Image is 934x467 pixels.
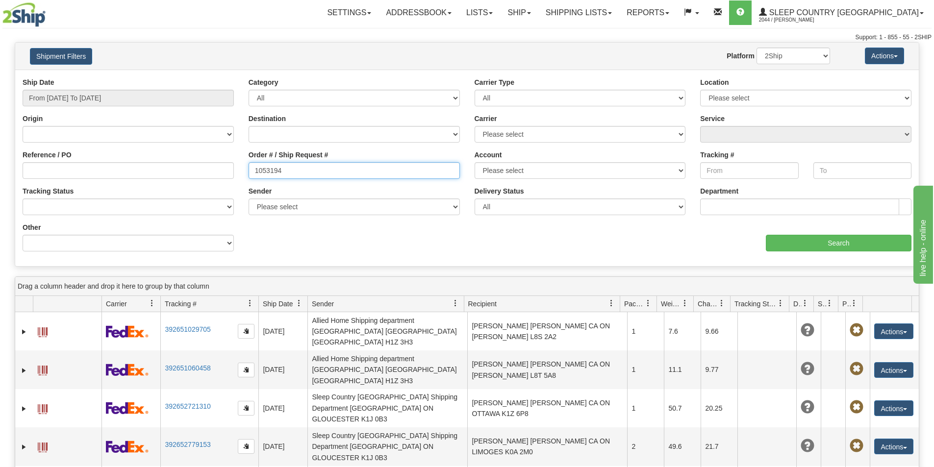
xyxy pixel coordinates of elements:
td: 20.25 [701,389,737,427]
td: Sleep Country [GEOGRAPHIC_DATA] Shipping Department [GEOGRAPHIC_DATA] ON GLOUCESTER K1J 0B3 [307,389,467,427]
span: Charge [698,299,718,309]
button: Actions [874,400,913,416]
a: Expand [19,327,29,337]
span: Tracking Status [734,299,777,309]
img: 2 - FedEx Express® [106,402,149,414]
a: Expand [19,404,29,414]
a: Label [38,438,48,454]
a: Pickup Status filter column settings [846,295,862,312]
label: Ship Date [23,77,54,87]
span: Sleep Country [GEOGRAPHIC_DATA] [767,8,919,17]
img: 2 - FedEx Express® [106,325,149,338]
td: 1 [627,312,664,350]
a: Carrier filter column settings [144,295,160,312]
span: Weight [661,299,682,309]
span: Unknown [801,439,814,453]
span: Pickup Not Assigned [850,439,863,453]
a: 392651060458 [165,364,210,372]
span: Unknown [801,400,814,414]
a: Ship Date filter column settings [291,295,307,312]
span: Tracking # [165,299,197,309]
a: Packages filter column settings [640,295,656,312]
label: Sender [249,186,272,196]
a: Recipient filter column settings [603,295,620,312]
a: Reports [619,0,677,25]
span: Recipient [468,299,497,309]
span: 2044 / [PERSON_NAME] [759,15,833,25]
td: [PERSON_NAME] [PERSON_NAME] CA ON [PERSON_NAME] L8T 5A8 [467,350,627,389]
a: Shipping lists [538,0,619,25]
a: Shipment Issues filter column settings [821,295,838,312]
span: Ship Date [263,299,293,309]
span: Delivery Status [793,299,802,309]
a: Weight filter column settings [677,295,693,312]
td: 9.66 [701,312,737,350]
label: Carrier [475,114,497,123]
a: Tracking # filter column settings [242,295,258,312]
label: Reference / PO [23,150,72,160]
label: Carrier Type [475,77,514,87]
a: 392652721310 [165,402,210,410]
td: 9.77 [701,350,737,389]
a: Sleep Country [GEOGRAPHIC_DATA] 2044 / [PERSON_NAME] [752,0,931,25]
button: Actions [874,362,913,378]
a: Delivery Status filter column settings [797,295,813,312]
button: Shipment Filters [30,48,92,65]
a: 392651029705 [165,325,210,333]
label: Delivery Status [475,186,524,196]
button: Copy to clipboard [238,401,254,416]
td: [DATE] [258,350,307,389]
td: [PERSON_NAME] [PERSON_NAME] CA ON OTTAWA K1Z 6P8 [467,389,627,427]
td: Allied Home Shipping department [GEOGRAPHIC_DATA] [GEOGRAPHIC_DATA] [GEOGRAPHIC_DATA] H1Z 3H3 [307,350,467,389]
img: logo2044.jpg [2,2,46,27]
a: Addressbook [379,0,459,25]
label: Origin [23,114,43,123]
td: 49.6 [664,427,701,466]
a: Label [38,361,48,377]
label: Platform [727,51,755,61]
label: Category [249,77,278,87]
td: [DATE] [258,427,307,466]
input: From [700,162,798,179]
input: Search [766,235,911,251]
td: 1 [627,389,664,427]
img: 2 - FedEx Express® [106,364,149,376]
a: Settings [320,0,379,25]
label: Order # / Ship Request # [249,150,328,160]
span: Pickup Status [842,299,851,309]
a: Expand [19,442,29,452]
a: Charge filter column settings [713,295,730,312]
a: Label [38,323,48,339]
label: Tracking Status [23,186,74,196]
a: Lists [459,0,500,25]
img: 2 - FedEx Express® [106,441,149,453]
span: Sender [312,299,334,309]
button: Actions [874,323,913,339]
span: Pickup Not Assigned [850,362,863,376]
label: Location [700,77,729,87]
td: 1 [627,350,664,389]
td: 11.1 [664,350,701,389]
a: Ship [500,0,538,25]
iframe: chat widget [911,183,933,283]
a: Label [38,400,48,416]
label: Service [700,114,725,123]
input: To [813,162,911,179]
label: Department [700,186,738,196]
a: 392652779153 [165,441,210,448]
td: 2 [627,427,664,466]
td: [PERSON_NAME] [PERSON_NAME] CA ON [PERSON_NAME] L8S 2A2 [467,312,627,350]
button: Actions [865,48,904,64]
span: Shipment Issues [818,299,826,309]
button: Copy to clipboard [238,363,254,377]
a: Tracking Status filter column settings [772,295,789,312]
span: Carrier [106,299,127,309]
button: Actions [874,439,913,454]
a: Expand [19,366,29,375]
span: Packages [624,299,645,309]
td: [PERSON_NAME] [PERSON_NAME] CA ON LIMOGES K0A 2M0 [467,427,627,466]
td: 50.7 [664,389,701,427]
button: Copy to clipboard [238,324,254,339]
span: Unknown [801,323,814,337]
label: Account [475,150,502,160]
